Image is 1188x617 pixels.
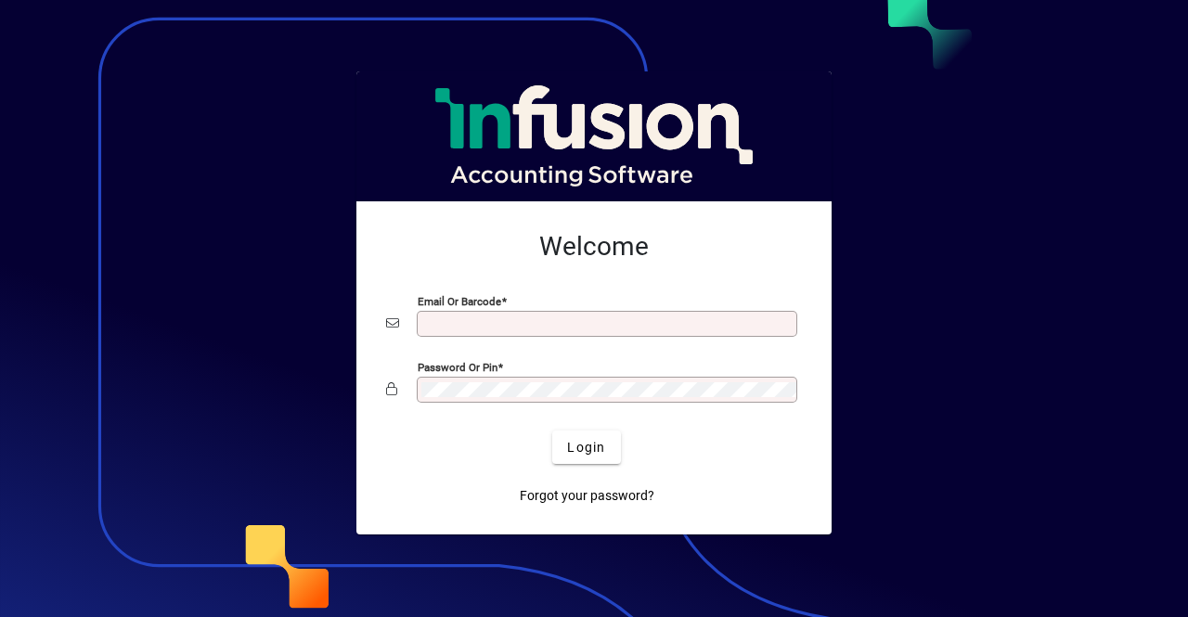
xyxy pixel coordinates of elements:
[386,231,802,263] h2: Welcome
[520,486,654,506] span: Forgot your password?
[418,361,497,374] mat-label: Password or Pin
[512,479,662,512] a: Forgot your password?
[567,438,605,457] span: Login
[418,295,501,308] mat-label: Email or Barcode
[552,431,620,464] button: Login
